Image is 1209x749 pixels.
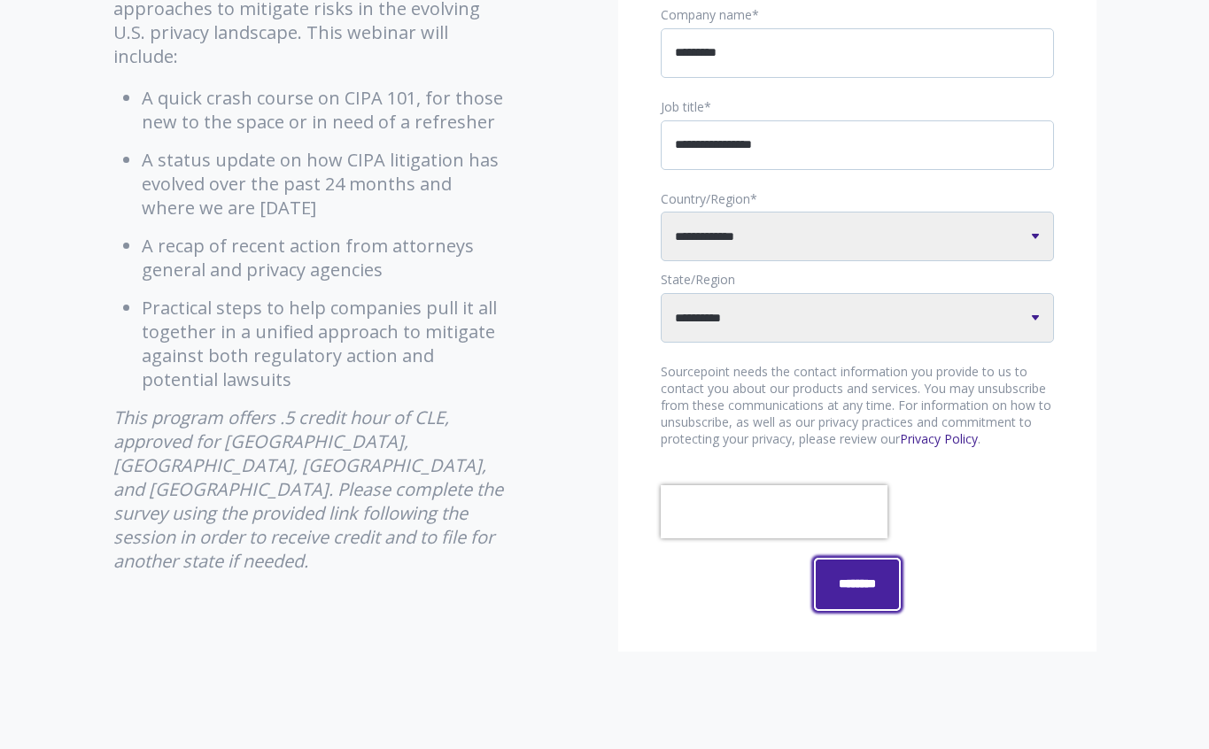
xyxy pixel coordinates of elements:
[661,364,1054,448] p: Sourcepoint needs the contact information you provide to us to contact you about our products and...
[661,190,750,207] span: Country/Region
[142,234,508,282] li: A recap of recent action from attorneys general and privacy agencies
[661,6,752,23] span: Company name
[900,430,978,447] a: Privacy Policy
[113,405,503,573] em: This program offers .5 credit hour of CLE, approved for [GEOGRAPHIC_DATA], [GEOGRAPHIC_DATA], [GE...
[142,296,508,391] li: Practical steps to help companies pull it all together in a unified approach to mitigate against ...
[661,98,704,115] span: Job title
[661,271,735,288] span: State/Region
[142,148,508,220] li: A status update on how CIPA litigation has evolved over the past 24 months and where we are [DATE]
[661,485,887,538] iframe: reCAPTCHA
[142,86,508,134] li: A quick crash course on CIPA 101, for those new to the space or in need of a refresher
